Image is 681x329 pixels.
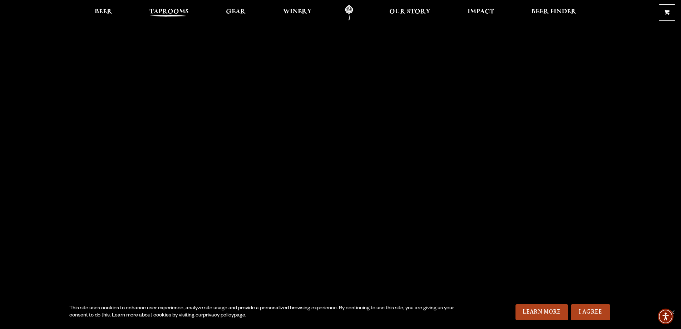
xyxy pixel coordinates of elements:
span: Beer Finder [531,9,576,15]
span: Taprooms [149,9,189,15]
a: Winery [278,5,316,21]
span: Impact [468,9,494,15]
a: Odell Home [336,5,362,21]
a: privacy policy [203,313,234,319]
a: Taprooms [145,5,193,21]
a: Beer [90,5,117,21]
span: Beer [95,9,112,15]
a: Gear [221,5,250,21]
div: This site uses cookies to enhance user experience, analyze site usage and provide a personalized ... [69,305,457,319]
a: Our Story [385,5,435,21]
div: Accessibility Menu [658,309,673,324]
span: Our Story [389,9,430,15]
a: I Agree [571,304,610,320]
a: Beer Finder [527,5,581,21]
a: Impact [463,5,499,21]
span: Gear [226,9,246,15]
span: Winery [283,9,312,15]
a: Learn More [515,304,568,320]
